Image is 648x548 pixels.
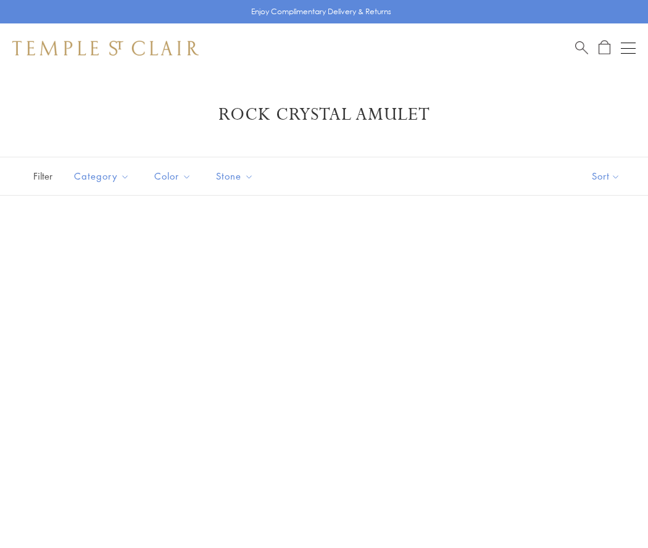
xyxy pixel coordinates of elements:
[599,40,610,56] a: Open Shopping Bag
[575,40,588,56] a: Search
[564,157,648,195] button: Show sort by
[145,162,201,190] button: Color
[68,168,139,184] span: Category
[207,162,263,190] button: Stone
[31,104,617,126] h1: Rock Crystal Amulet
[65,162,139,190] button: Category
[251,6,391,18] p: Enjoy Complimentary Delivery & Returns
[148,168,201,184] span: Color
[12,41,199,56] img: Temple St. Clair
[210,168,263,184] span: Stone
[621,41,636,56] button: Open navigation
